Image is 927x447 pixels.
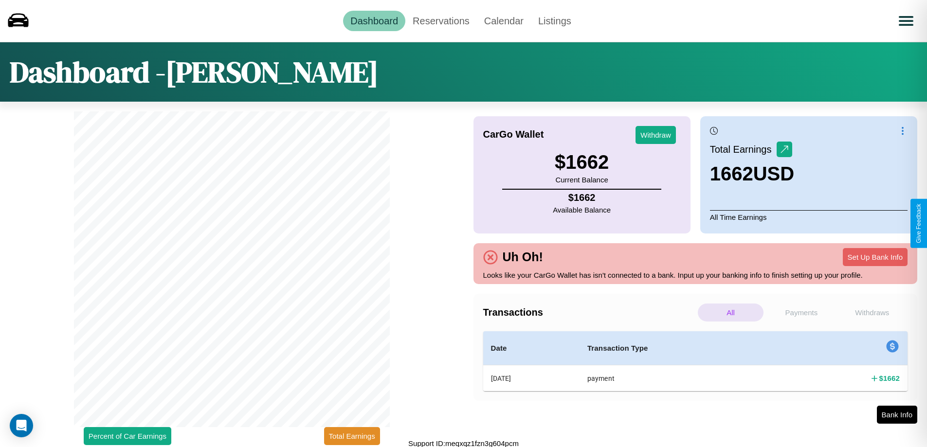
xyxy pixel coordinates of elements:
[915,204,922,243] div: Give Feedback
[483,331,908,391] table: simple table
[580,365,784,392] th: payment
[10,414,33,437] div: Open Intercom Messenger
[768,304,834,322] p: Payments
[710,141,777,158] p: Total Earnings
[710,163,794,185] h3: 1662 USD
[491,342,572,354] h4: Date
[710,210,908,224] p: All Time Earnings
[843,248,908,266] button: Set Up Bank Info
[84,427,171,445] button: Percent of Car Earnings
[324,427,380,445] button: Total Earnings
[483,129,544,140] h4: CarGo Wallet
[483,365,580,392] th: [DATE]
[879,373,900,383] h4: $ 1662
[555,173,609,186] p: Current Balance
[698,304,763,322] p: All
[892,7,920,35] button: Open menu
[483,268,908,282] p: Looks like your CarGo Wallet has isn't connected to a bank. Input up your banking info to finish ...
[10,52,379,92] h1: Dashboard - [PERSON_NAME]
[343,11,405,31] a: Dashboard
[531,11,579,31] a: Listings
[477,11,531,31] a: Calendar
[839,304,905,322] p: Withdraws
[553,203,611,216] p: Available Balance
[498,250,548,264] h4: Uh Oh!
[555,151,609,173] h3: $ 1662
[636,126,676,144] button: Withdraw
[877,406,917,424] button: Bank Info
[587,342,777,354] h4: Transaction Type
[405,11,477,31] a: Reservations
[553,192,611,203] h4: $ 1662
[483,307,695,318] h4: Transactions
